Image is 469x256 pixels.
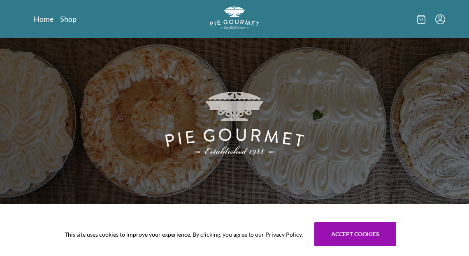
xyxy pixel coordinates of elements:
[34,14,53,24] a: Home
[210,7,259,32] a: Logo
[210,7,259,29] img: logo
[65,230,303,239] span: This site uses cookies to improve your experience. By clicking, you agree to our Privacy Policy.
[435,14,445,24] button: Menu
[60,14,77,24] a: Shop
[314,222,396,246] button: Accept cookies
